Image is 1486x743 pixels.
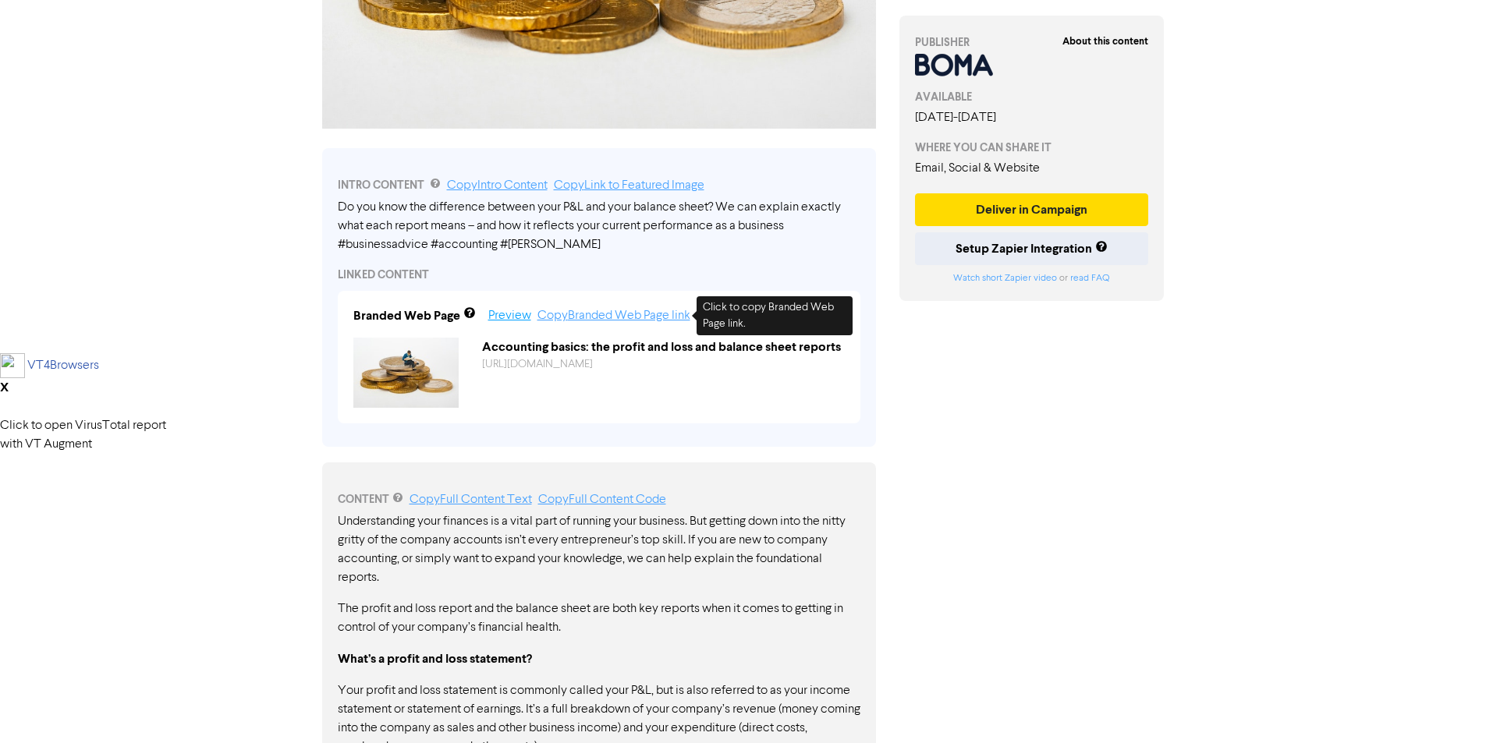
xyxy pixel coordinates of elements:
[538,494,666,506] a: Copy Full Content Code
[537,310,690,322] a: Copy Branded Web Page link
[338,600,860,637] p: The profit and loss report and the balance sheet are both key reports when it comes to getting in...
[338,512,860,587] p: Understanding your finances is a vital part of running your business. But getting down into the n...
[470,338,856,356] div: Accounting basics: the profit and loss and balance sheet reports
[953,274,1057,283] a: Watch short Zapier video
[470,356,856,373] div: https://public2.bomamarketing.com/cp/4Oc6PVvU1jzf1gkgltS0dw?sa=EOxpf6Fk
[915,193,1149,226] button: Deliver in Campaign
[338,267,860,283] div: LINKED CONTENT
[353,306,460,325] div: Branded Web Page
[915,159,1149,178] div: Email, Social & Website
[338,651,532,667] strong: What’s a profit and loss statement?
[338,176,860,195] div: INTRO CONTENT
[915,140,1149,156] div: WHERE YOU CAN SHARE IT
[915,271,1149,285] div: or
[482,359,593,370] a: [URL][DOMAIN_NAME]
[1070,274,1109,283] a: read FAQ
[1062,35,1148,48] strong: About this content
[915,89,1149,105] div: AVAILABLE
[27,359,99,372] a: VT4Browsers
[915,232,1149,265] button: Setup Zapier Integration
[338,198,860,254] div: Do you know the difference between your P&L and your balance sheet? We can explain exactly what e...
[447,179,548,192] a: Copy Intro Content
[488,310,531,322] a: Preview
[697,296,853,335] div: Click to copy Branded Web Page link.
[410,494,532,506] a: Copy Full Content Text
[338,490,860,509] div: CONTENT
[915,34,1149,51] div: PUBLISHER
[915,108,1149,127] div: [DATE] - [DATE]
[554,179,704,192] a: Copy Link to Featured Image
[1290,575,1486,743] iframe: Chat Widget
